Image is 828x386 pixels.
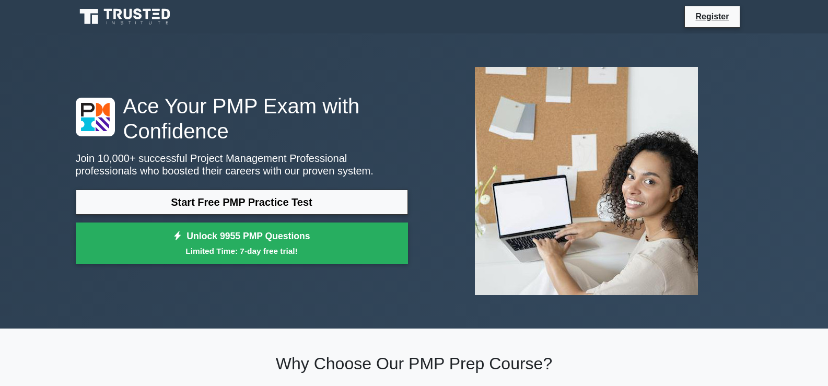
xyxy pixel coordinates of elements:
[689,10,735,23] a: Register
[76,93,408,144] h1: Ace Your PMP Exam with Confidence
[76,223,408,264] a: Unlock 9955 PMP QuestionsLimited Time: 7-day free trial!
[89,245,395,257] small: Limited Time: 7-day free trial!
[76,190,408,215] a: Start Free PMP Practice Test
[76,152,408,177] p: Join 10,000+ successful Project Management Professional professionals who boosted their careers w...
[76,354,753,373] h2: Why Choose Our PMP Prep Course?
